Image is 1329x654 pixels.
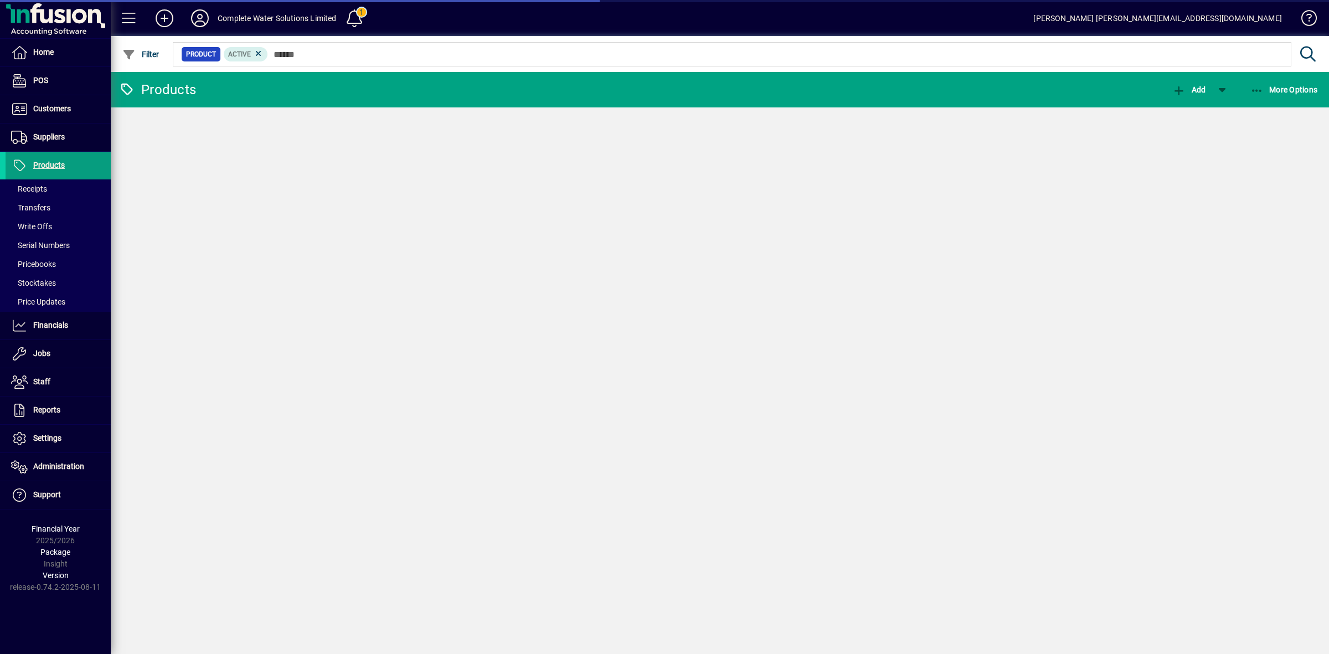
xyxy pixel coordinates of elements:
a: Settings [6,425,111,452]
a: Staff [6,368,111,396]
a: Price Updates [6,292,111,311]
span: Stocktakes [11,279,56,287]
span: Administration [33,462,84,471]
div: Complete Water Solutions Limited [218,9,337,27]
a: Reports [6,396,111,424]
a: Serial Numbers [6,236,111,255]
mat-chip: Activation Status: Active [224,47,268,61]
a: Suppliers [6,123,111,151]
span: Add [1172,85,1206,94]
button: More Options [1248,80,1321,100]
span: Version [43,571,69,580]
a: Transfers [6,198,111,217]
a: Stocktakes [6,274,111,292]
span: Staff [33,377,50,386]
span: Settings [33,434,61,442]
a: Home [6,39,111,66]
button: Add [147,8,182,28]
div: Products [119,81,196,99]
a: Jobs [6,340,111,368]
button: Filter [120,44,162,64]
span: Product [186,49,216,60]
a: Write Offs [6,217,111,236]
span: Pricebooks [11,260,56,269]
span: Customers [33,104,71,113]
button: Add [1170,80,1208,100]
a: Administration [6,453,111,481]
span: Reports [33,405,60,414]
span: Support [33,490,61,499]
span: Receipts [11,184,47,193]
span: Products [33,161,65,169]
a: Customers [6,95,111,123]
a: Receipts [6,179,111,198]
span: Serial Numbers [11,241,70,250]
a: Pricebooks [6,255,111,274]
span: Transfers [11,203,50,212]
span: Financial Year [32,524,80,533]
span: Jobs [33,349,50,358]
span: More Options [1250,85,1318,94]
a: Support [6,481,111,509]
span: Home [33,48,54,56]
span: Write Offs [11,222,52,231]
a: Knowledge Base [1293,2,1315,38]
span: Active [228,50,251,58]
span: Filter [122,50,159,59]
span: Financials [33,321,68,329]
span: POS [33,76,48,85]
div: [PERSON_NAME] [PERSON_NAME][EMAIL_ADDRESS][DOMAIN_NAME] [1033,9,1282,27]
button: Profile [182,8,218,28]
span: Package [40,548,70,557]
span: Suppliers [33,132,65,141]
a: Financials [6,312,111,339]
a: POS [6,67,111,95]
span: Price Updates [11,297,65,306]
